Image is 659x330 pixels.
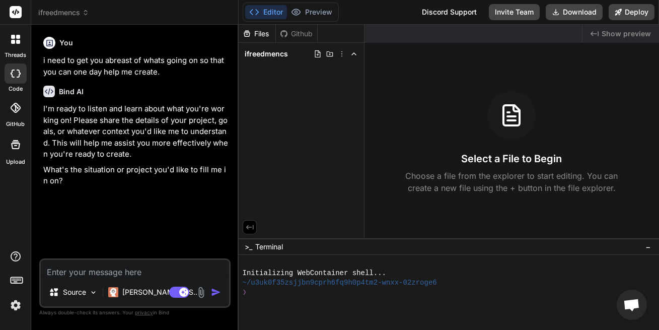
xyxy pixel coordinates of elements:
p: i need to get you abreast of whats going on so that you can one day help me create. [43,55,229,78]
label: code [9,85,23,93]
img: Claude 4 Sonnet [108,287,118,297]
h6: Bind AI [59,87,84,97]
p: I'm ready to listen and learn about what you're working on! Please share the details of your proj... [43,103,229,160]
div: Open chat [617,290,647,320]
div: Github [276,29,317,39]
div: Discord Support [416,4,483,20]
h6: You [59,38,73,48]
span: ifreedmencs [245,49,288,59]
span: privacy [135,309,153,315]
button: Editor [245,5,287,19]
label: threads [5,51,26,59]
span: ❯ [243,288,248,297]
div: Files [239,29,275,39]
p: Choose a file from the explorer to start editing. You can create a new file using the + button in... [399,170,624,194]
button: − [643,239,653,255]
img: Pick Models [89,288,98,297]
button: Download [546,4,603,20]
p: What's the situation or project you'd like to fill me in on? [43,164,229,187]
button: Preview [287,5,336,19]
button: Deploy [609,4,654,20]
span: Initializing WebContainer shell... [243,269,386,278]
span: ~/u3uk0f35zsjjbn9cprh6fq9h0p4tm2-wnxx-02zroge6 [243,278,437,288]
img: icon [211,287,221,297]
img: attachment [195,287,207,298]
img: settings [7,297,24,314]
span: Terminal [255,242,283,252]
span: Show preview [602,29,651,39]
span: − [645,242,651,252]
span: >_ [245,242,252,252]
h3: Select a File to Begin [461,152,562,166]
p: Source [63,287,86,297]
label: GitHub [6,120,25,128]
label: Upload [6,158,25,166]
p: [PERSON_NAME] 4 S.. [122,287,197,297]
p: Always double-check its answers. Your in Bind [39,308,231,317]
button: Invite Team [489,4,540,20]
span: ifreedmencs [38,8,89,18]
